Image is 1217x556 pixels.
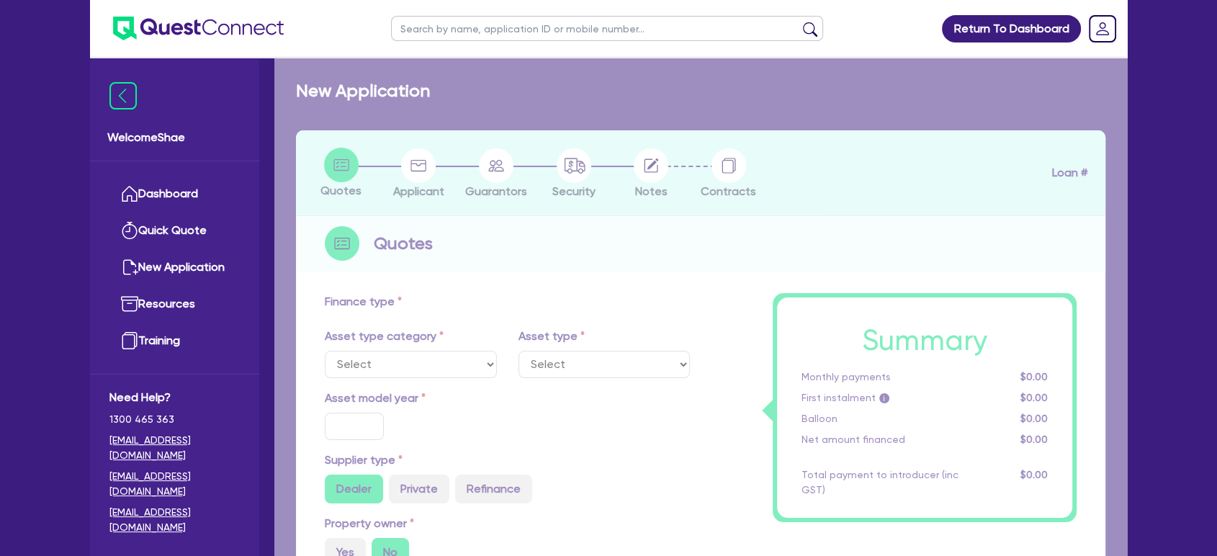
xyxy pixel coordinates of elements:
[121,295,138,313] img: resources
[942,15,1081,42] a: Return To Dashboard
[109,82,137,109] img: icon-menu-close
[121,222,138,239] img: quick-quote
[1084,10,1121,48] a: Dropdown toggle
[107,129,242,146] span: Welcome Shae
[109,433,240,463] a: [EMAIL_ADDRESS][DOMAIN_NAME]
[109,176,240,212] a: Dashboard
[113,17,284,40] img: quest-connect-logo-blue
[109,249,240,286] a: New Application
[109,505,240,535] a: [EMAIL_ADDRESS][DOMAIN_NAME]
[121,332,138,349] img: training
[391,16,823,41] input: Search by name, application ID or mobile number...
[109,412,240,427] span: 1300 465 363
[109,212,240,249] a: Quick Quote
[109,323,240,359] a: Training
[109,469,240,499] a: [EMAIL_ADDRESS][DOMAIN_NAME]
[121,259,138,276] img: new-application
[109,286,240,323] a: Resources
[109,389,240,406] span: Need Help?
